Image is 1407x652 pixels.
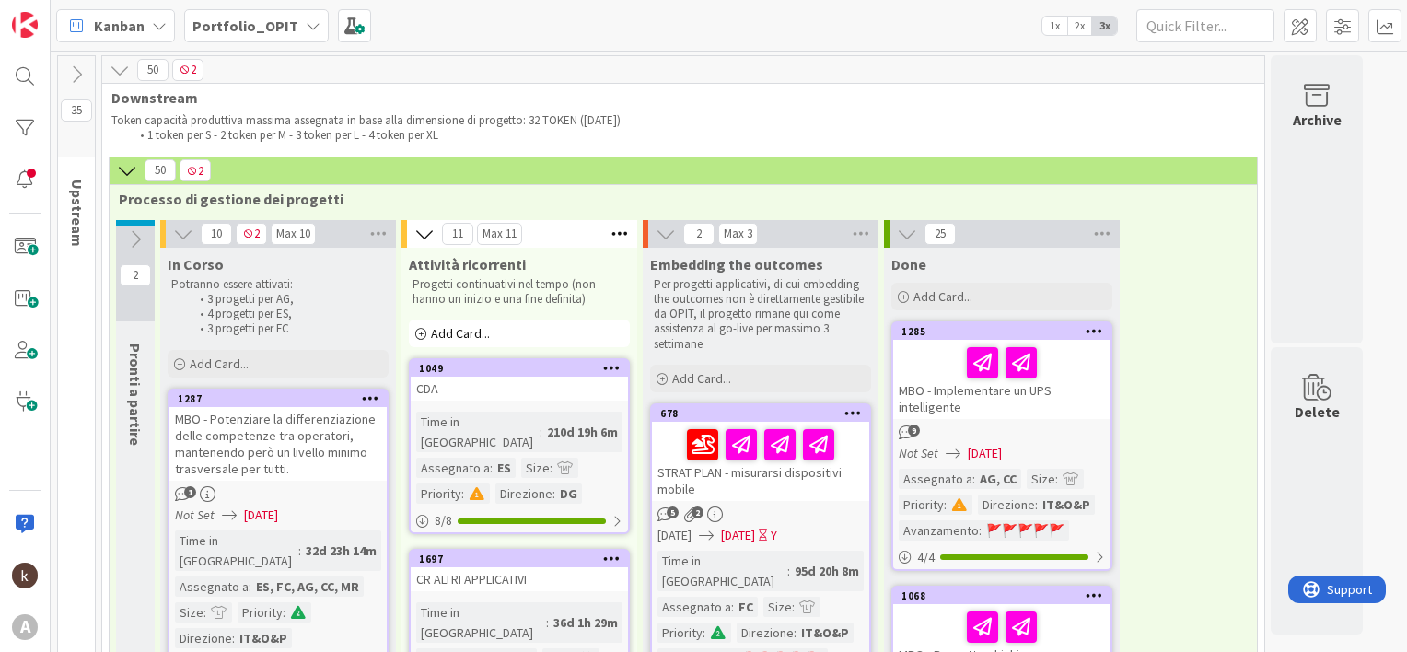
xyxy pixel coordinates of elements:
[130,128,1256,143] li: 1 token per S - 2 token per M - 3 token per L - 4 token per XL
[1295,401,1340,423] div: Delete
[654,277,867,352] p: Per progetti applicativi, di cui embedding the outcomes non è direttamente gestibile da OPIT, il ...
[120,264,151,286] span: 2
[1067,17,1092,35] span: 2x
[171,277,385,292] p: Potranno essere attivati:
[283,602,285,623] span: :
[893,546,1110,569] div: 4/4
[12,614,38,640] div: A
[540,422,542,442] span: :
[555,483,582,504] div: DG
[787,561,790,581] span: :
[549,612,622,633] div: 36d 1h 29m
[1092,17,1117,35] span: 3x
[652,405,869,501] div: 678STRAT PLAN - misurarsi dispositivi mobile
[550,458,552,478] span: :
[1136,9,1274,42] input: Quick Filter...
[771,526,777,545] div: Y
[409,358,630,534] a: 1049CDATime in [GEOGRAPHIC_DATA]:210d 19h 6mAssegnato a:ESSize:Priority:Direzione:DG8/8
[968,444,1002,463] span: [DATE]
[238,602,283,623] div: Priority
[721,526,755,545] span: [DATE]
[411,509,628,532] div: 8/8
[126,343,145,446] span: Pronti a partire
[899,445,938,461] i: Not Set
[169,390,387,407] div: 1287
[490,458,493,478] span: :
[893,588,1110,604] div: 1068
[657,623,703,643] div: Priority
[416,412,540,452] div: Time in [GEOGRAPHIC_DATA]
[137,59,169,81] span: 50
[683,223,715,245] span: 2
[416,483,461,504] div: Priority
[794,623,797,643] span: :
[1042,17,1067,35] span: 1x
[724,229,752,239] div: Max 3
[201,223,232,245] span: 10
[190,321,386,336] li: 3 progetti per FC
[12,563,38,588] img: kh
[1293,109,1342,131] div: Archive
[431,325,490,342] span: Add Card...
[891,321,1112,571] a: 1285MBO - Implementare un UPS intelligenteNot Set[DATE]Assegnato a:AG, CCSize:Priority:Direzione:...
[411,360,628,377] div: 1049
[893,323,1110,419] div: 1285MBO - Implementare un UPS intelligente
[650,255,823,274] span: Embedding the outcomes
[175,602,203,623] div: Size
[168,255,224,274] span: In Corso
[175,530,298,571] div: Time in [GEOGRAPHIC_DATA]
[901,325,1110,338] div: 1285
[175,506,215,523] i: Not Set
[298,541,301,561] span: :
[61,99,92,122] span: 35
[232,628,235,648] span: :
[111,88,1241,107] span: Downstream
[899,520,979,541] div: Avanzamento
[416,602,546,643] div: Time in [GEOGRAPHIC_DATA]
[203,602,206,623] span: :
[145,159,176,181] span: 50
[924,223,956,245] span: 25
[552,483,555,504] span: :
[652,422,869,501] div: STRAT PLAN - misurarsi dispositivi mobile
[667,506,679,518] span: 5
[913,288,972,305] span: Add Card...
[416,458,490,478] div: Assegnato a
[790,561,864,581] div: 95d 20h 8m
[901,589,1110,602] div: 1068
[276,229,310,239] div: Max 10
[899,469,972,489] div: Assegnato a
[493,458,516,478] div: ES
[483,229,517,239] div: Max 11
[169,390,387,481] div: 1287MBO - Potenziare la differenziazione delle competenze tra operatori, mantenendo però un livel...
[12,12,38,38] img: Visit kanbanzone.com
[672,370,731,387] span: Add Card...
[792,597,795,617] span: :
[657,597,731,617] div: Assegnato a
[972,469,975,489] span: :
[917,548,935,567] span: 4 / 4
[731,597,734,617] span: :
[175,576,249,597] div: Assegnato a
[251,576,364,597] div: ES, FC, AG, CC, MR
[68,180,87,247] span: Upstream
[979,520,982,541] span: :
[734,597,758,617] div: FC
[442,223,473,245] span: 11
[1055,469,1058,489] span: :
[111,113,1255,128] p: Token capacità produttiva massima assegnata in base alla dimensione di progetto: 32 TOKEN ([DATE])
[908,425,920,437] span: 9
[301,541,381,561] div: 32d 23h 14m
[660,407,869,420] div: 678
[411,551,628,567] div: 1697
[975,469,1021,489] div: AG, CC
[39,3,84,25] span: Support
[893,323,1110,340] div: 1285
[172,59,203,81] span: 2
[657,551,787,591] div: Time in [GEOGRAPHIC_DATA]
[236,223,267,245] span: 2
[495,483,552,504] div: Direzione
[419,362,628,375] div: 1049
[192,17,298,35] b: Portfolio_OPIT
[1038,495,1095,515] div: IT&O&P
